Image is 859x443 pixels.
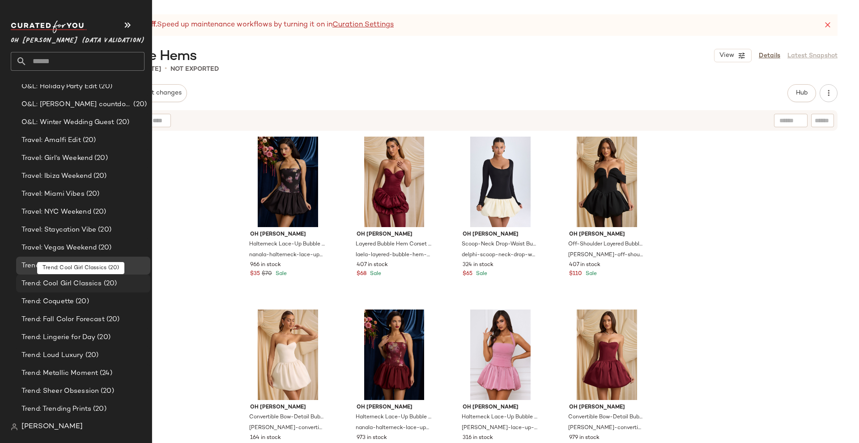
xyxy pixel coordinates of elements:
span: Oh [PERSON_NAME] [250,231,326,239]
span: (20) [97,82,112,92]
span: (20) [74,297,89,307]
span: (20) [132,99,147,110]
span: Trend: Fall Color Forecast [21,314,105,325]
span: Oh [PERSON_NAME] [463,404,538,412]
span: [PERSON_NAME]-lace-up-corset-mini-dress-mauve [462,424,537,432]
span: Scoop-Neck Drop-Waist Bubble Hem Mini Dress in Vanilla [462,241,537,249]
span: Convertible Bow-Detail Bubble Hem Midaxi Dress in Wine Red [568,413,644,421]
span: Trend: Sheer Obsession [21,386,99,396]
span: • [165,64,167,74]
span: $68 [357,270,366,278]
span: nanala-halterneck-lace-up-bubble-hem-mini-dress-maroon-floral-print [356,424,431,432]
p: Not Exported [170,65,219,74]
span: (20) [81,135,96,146]
span: Trend: Trending Prints [21,404,91,414]
span: Halterneck Lace-Up Bubble Hem Mini Dress in Maroon Floral Print [356,413,431,421]
span: Travel: Miami Vibes [21,189,85,199]
img: nanala-halterneck-lace-up-bubble-hem-mini-dress-black-floral-print_1_241223085849.jpg [243,137,333,227]
img: cfy_white_logo.C9jOOHJF.svg [11,21,87,33]
span: nanala-halterneck-lace-up-bubble-hem-mini-dress-black-floral-print [249,251,325,259]
span: Oh [PERSON_NAME] (Data Validation) [11,30,145,47]
button: Hub [787,84,816,102]
span: [PERSON_NAME]-convertible-bow-detail-bubble-hem-midaxi-dress-ivory [249,424,325,432]
span: Travel: NYC Weekend [21,207,91,217]
span: (20) [92,171,107,181]
span: $65 [463,270,472,278]
span: Oh [PERSON_NAME] [569,231,645,239]
span: (20) [115,117,130,128]
button: View [714,49,752,62]
span: (20) [84,350,99,361]
span: Travel: Vegas Weekend [21,243,97,253]
span: O&L: Winter Wedding Guest [21,117,115,128]
span: laela-layered-bubble-hem-corset-mini-dress-wine-red [356,251,431,259]
span: (20) [99,386,114,396]
span: [PERSON_NAME]-convertible-bow-detail-bubble-hem-midaxi-dress-wine-red [568,424,644,432]
img: svg%3e [11,423,18,430]
span: Hub [795,90,808,97]
span: Sale [368,271,381,277]
img: jessamy-off-shoulder-layered-bubble-hem-corset-mini-dress-black_1_24111906097.jpg [562,137,652,227]
span: Oh [PERSON_NAME] [463,231,538,239]
span: (20) [96,225,111,235]
span: [PERSON_NAME]-off-shoulder-layered-bubble-hem-corset-mini-dress-black [568,251,644,259]
img: delphi-scoop-neck-drop-waist-bubble-hem-mini-dress-vanilla_1_241014094720.jpg [455,137,545,227]
span: Oh [PERSON_NAME] [250,404,326,412]
img: gloriana-convertible-bow-detail-bubble-hem-midaxi-dress-ivory_1_241119055955.jpg [243,310,333,400]
span: 973 in stock [357,434,387,442]
span: Oh [PERSON_NAME] [357,404,432,412]
div: Speed up maintenance workflows by turning it on in [63,20,394,30]
span: View [719,52,734,59]
span: Sale [274,271,287,277]
span: 316 in stock [463,434,493,442]
span: Travel: Amalfi Edit [21,135,81,146]
span: 407 in stock [569,261,600,269]
span: (20) [85,189,100,199]
span: Sale [584,271,597,277]
span: Travel: Girl’s Weekend [21,153,93,163]
span: (20) [105,314,120,325]
span: Layered Bubble Hem Corset Mini Dress in Wine Red [356,241,431,249]
span: $110 [569,270,582,278]
span: (24) [98,368,112,378]
span: Trend: Cool Girl Classics [21,279,102,289]
span: 324 in stock [463,261,493,269]
a: Curation Settings [332,20,394,30]
span: $35 [250,270,260,278]
span: delphi-scoop-neck-drop-waist-bubble-hem-mini-dress-vanilla [462,251,537,259]
span: (20) [102,279,117,289]
span: (20) [87,261,102,271]
img: gloriana-convertible-bow-detail-bubble-hem-midaxi-dress-wine-red_1_241120091625.jpg [562,310,652,400]
span: Trend: Metallic Moment [21,368,98,378]
span: Halterneck Lace-Up Bubble Hem Corset Micro Mini Dress in Mauve [462,413,537,421]
img: laela-layered-bubble-hem-corset-mini-dress-wine-red_1_241126021523.jpg [349,137,439,227]
span: 407 in stock [357,261,388,269]
span: Trend: Loud Luxury [21,350,84,361]
span: (20) [91,404,106,414]
a: Details [759,51,780,60]
img: ludmila-halterneck-lace-up-corset-mini-dress-mauve_1_240920031225.jpg [455,310,545,400]
span: O&L: [PERSON_NAME] countdown [21,99,132,110]
span: 164 in stock [250,434,281,442]
span: Trend: Coquette [21,297,74,307]
span: Oh [PERSON_NAME] [357,231,432,239]
span: Halterneck Lace-Up Bubble Hem Mini Dress in Black Floral Print [249,241,325,249]
span: $70 [262,270,272,278]
span: Request changes [129,90,181,97]
span: Trend: Lingerie for Day [21,332,95,343]
span: (20) [93,153,108,163]
button: Request changes [124,84,187,102]
span: 979 in stock [569,434,600,442]
span: Oh [PERSON_NAME] [569,404,645,412]
span: Convertible Bow-Detail Bubble Hem Midaxi Dress in Ivory [249,413,325,421]
span: Travel: Ibiza Weekend [21,171,92,181]
span: Off-Shoulder Layered Bubble Hem Corset Mini Dress in Black [568,241,644,249]
span: [PERSON_NAME] [21,421,83,432]
span: 966 in stock [250,261,281,269]
span: O&L: Holiday Party Edit [21,82,97,92]
span: Sale [474,271,487,277]
span: Travel: Staycation Vibe [21,225,96,235]
span: (20) [97,243,112,253]
span: (20) [91,207,106,217]
img: nanala-halterneck-lace-up-bubble-hem-mini-dress-maroon-floral-print_1_241223011811.jpg [349,310,439,400]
